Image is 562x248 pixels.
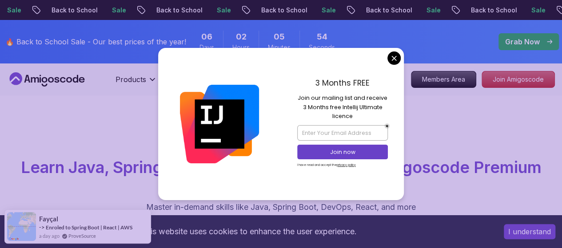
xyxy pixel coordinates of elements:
[39,215,58,223] span: Fayçal
[309,43,335,52] span: Seconds
[463,6,524,15] p: Back to School
[314,6,343,15] p: Sale
[104,6,133,15] p: Sale
[232,43,250,52] span: Hours
[199,43,214,52] span: Days
[5,36,186,47] p: 🔥 Back to School Sale - Our best prices of the year!
[149,6,209,15] p: Back to School
[274,31,285,43] span: 5 Minutes
[359,6,419,15] p: Back to School
[524,6,552,15] p: Sale
[201,31,212,43] span: 6 Days
[254,6,314,15] p: Back to School
[21,157,542,195] span: Learn Java, Spring Boot, DevOps & More with Amigoscode Premium Courses
[7,212,36,241] img: provesource social proof notification image
[39,232,60,240] span: a day ago
[132,201,430,238] p: Master in-demand skills like Java, Spring Boot, DevOps, React, and more through hands-on, expert-...
[268,43,291,52] span: Minutes
[46,224,132,231] a: Enroled to Spring Boot | React | AWS
[7,222,490,241] div: This website uses cookies to enhance the user experience.
[504,224,555,239] button: Accept cookies
[116,74,146,85] p: Products
[44,6,104,15] p: Back to School
[209,6,238,15] p: Sale
[482,71,555,88] a: Join Amigoscode
[39,224,45,231] span: ->
[411,71,476,87] p: Members Area
[411,71,476,88] a: Members Area
[317,31,327,43] span: 54 Seconds
[116,74,157,92] button: Products
[419,6,447,15] p: Sale
[236,31,247,43] span: 2 Hours
[505,36,540,47] p: Grab Now
[68,232,96,240] a: ProveSource
[482,71,554,87] p: Join Amigoscode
